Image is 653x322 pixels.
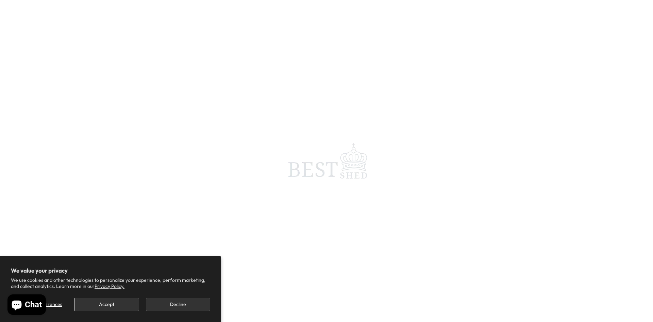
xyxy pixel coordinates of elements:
[11,267,210,274] h2: We value your privacy
[146,298,210,311] button: Decline
[74,298,139,311] button: Accept
[11,277,210,289] p: We use cookies and other technologies to personalize your experience, perform marketing, and coll...
[5,294,48,317] inbox-online-store-chat: Shopify online store chat
[95,283,124,289] a: Privacy Policy.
